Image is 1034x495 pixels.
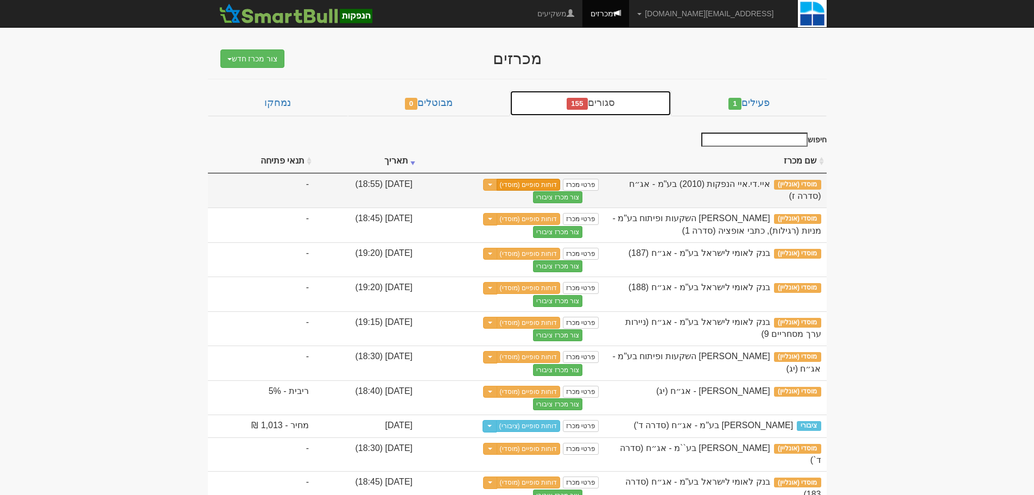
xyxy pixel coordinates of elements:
div: מכרזים [306,49,729,67]
span: מיכמן מימון בע"מ - אג״ח (סדרה ד') [634,421,794,430]
span: אדגר השקעות ופיתוח בע"מ - אג״ח (יג) [612,352,821,373]
td: [DATE] (18:30) [314,437,418,472]
a: דוחות סופיים (מוסדי) [497,248,561,260]
span: מוסדי (אונליין) [774,444,821,454]
button: צור מכרז חדש [220,49,285,68]
td: מחיר - 1,013 ₪ [208,415,314,437]
td: [DATE] (18:55) [314,173,418,208]
td: - [208,346,314,380]
a: דוחות סופיים (מוסדי) [497,443,561,455]
a: סגורים [510,90,671,116]
span: צור שמיר - אג״ח (יג) [656,386,770,396]
span: מוסדי (אונליין) [774,352,821,362]
input: חיפוש [701,133,808,147]
span: מוסדי (אונליין) [774,478,821,487]
span: מיכמן מימון בע``מ - אג״ח (סדרה ד`) [620,443,821,465]
button: צור מכרז ציבורי [533,226,582,238]
button: צור מכרז ציבורי [533,364,582,376]
td: - [208,311,314,346]
a: דוחות סופיים (מוסדי) [497,386,561,398]
button: צור מכרז ציבורי [533,191,582,203]
td: [DATE] [314,415,418,437]
a: דוחות סופיים (מוסדי) [497,351,561,363]
a: דוחות סופיים (ציבורי) [496,420,561,432]
a: פרטי מכרז [563,420,599,432]
span: 155 [567,98,588,110]
td: [DATE] (19:15) [314,311,418,346]
span: מוסדי (אונליין) [774,214,821,224]
td: ריבית - 5% [208,380,314,415]
span: 0 [405,98,418,110]
a: דוחות סופיים (מוסדי) [497,477,561,488]
a: פרטי מכרז [563,386,599,398]
span: מוסדי (אונליין) [774,249,821,259]
a: פעילים [671,90,826,116]
td: [DATE] (18:30) [314,346,418,380]
td: [DATE] (19:20) [314,277,418,311]
a: פרטי מכרז [563,282,599,294]
button: צור מכרז ציבורי [533,329,582,341]
td: - [208,437,314,472]
span: מוסדי (אונליין) [774,283,821,293]
a: פרטי מכרז [563,213,599,225]
th: שם מכרז : activate to sort column ascending [604,149,826,173]
label: חיפוש [697,133,827,147]
img: SmartBull Logo [216,3,376,24]
button: צור מכרז ציבורי [533,398,582,410]
span: בנק לאומי לישראל בע"מ - אג״ח (ניירות ערך מסחריים 9) [625,317,821,339]
td: - [208,242,314,277]
span: מוסדי (אונליין) [774,180,821,190]
th: תאריך : activate to sort column ascending [314,149,418,173]
a: דוחות סופיים (מוסדי) [497,282,561,294]
span: ציבורי [797,421,821,431]
a: מבוטלים [348,90,510,116]
a: דוחות סופיים (מוסדי) [497,179,561,191]
td: [DATE] (18:45) [314,208,418,242]
td: - [208,277,314,311]
a: פרטי מכרז [563,317,599,329]
th: תנאי פתיחה : activate to sort column ascending [208,149,314,173]
a: דוחות סופיים (מוסדי) [497,213,561,225]
span: מוסדי (אונליין) [774,387,821,397]
a: פרטי מכרז [563,179,599,191]
a: נמחקו [208,90,348,116]
a: דוחות סופיים (מוסדי) [497,317,561,329]
td: - [208,173,314,208]
span: אדגר השקעות ופיתוח בע"מ - מניות (רגילות), כתבי אופציה (סדרה 1) [612,214,821,235]
span: בנק לאומי לישראל בע"מ - אג״ח (188) [629,283,770,292]
td: [DATE] (19:20) [314,242,418,277]
a: פרטי מכרז [563,351,599,363]
span: 1 [728,98,741,110]
span: בנק לאומי לישראל בע"מ - אג״ח (187) [629,248,770,258]
span: מוסדי (אונליין) [774,318,821,328]
td: [DATE] (18:40) [314,380,418,415]
span: איי.די.איי הנפקות (2010) בע"מ - אג״ח (סדרה ז) [629,179,821,201]
button: צור מכרז ציבורי [533,295,582,307]
button: צור מכרז ציבורי [533,260,582,272]
td: - [208,208,314,242]
a: פרטי מכרז [563,477,599,488]
a: פרטי מכרז [563,248,599,260]
a: פרטי מכרז [563,443,599,455]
